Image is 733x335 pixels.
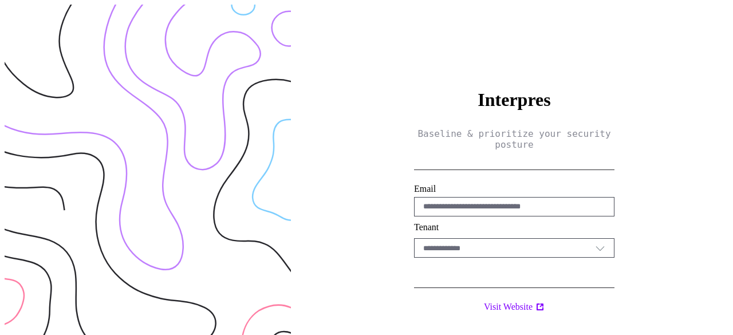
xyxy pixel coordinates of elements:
[414,128,614,150] p: Baseline & prioritize your security posture
[484,302,545,312] a: Visit Website
[595,243,605,253] button: Toggle options menu
[414,222,614,232] label: Tenant
[414,184,614,194] label: Email
[478,89,550,111] h1: Interpres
